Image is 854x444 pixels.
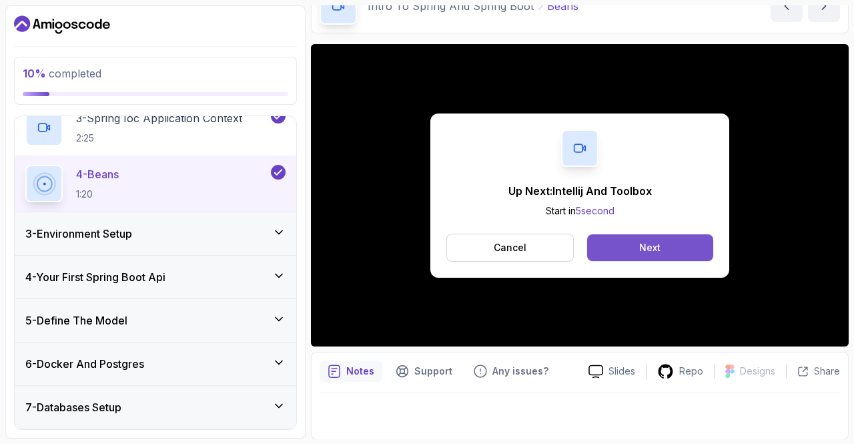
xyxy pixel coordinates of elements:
[14,14,110,35] a: Dashboard
[647,363,714,380] a: Repo
[23,67,101,80] span: completed
[15,386,296,429] button: 7-Databases Setup
[311,44,849,347] iframe: 5 - Beans
[814,365,840,378] p: Share
[466,361,556,382] button: Feedback button
[76,132,242,145] p: 2:25
[346,365,374,378] p: Notes
[23,67,46,80] span: 10 %
[587,234,713,261] button: Next
[494,241,526,254] p: Cancel
[608,365,635,378] p: Slides
[25,109,286,146] button: 3-Spring Ioc Application Context2:25
[508,183,652,199] p: Up Next: Intellij And Toolbox
[25,269,165,285] h3: 4 - Your First Spring Boot Api
[25,226,132,242] h3: 3 - Environment Setup
[25,356,144,372] h3: 6 - Docker And Postgres
[15,256,296,298] button: 4-Your First Spring Boot Api
[25,165,286,202] button: 4-Beans1:20
[786,365,840,378] button: Share
[15,343,296,385] button: 6-Docker And Postgres
[25,312,127,328] h3: 5 - Define The Model
[508,204,652,218] p: Start in
[388,361,460,382] button: Support button
[15,299,296,342] button: 5-Define The Model
[492,365,548,378] p: Any issues?
[320,361,382,382] button: notes button
[679,365,703,378] p: Repo
[414,365,452,378] p: Support
[76,166,119,182] p: 4 - Beans
[446,234,574,262] button: Cancel
[639,241,661,254] div: Next
[576,205,614,216] span: 5 second
[76,110,242,126] p: 3 - Spring Ioc Application Context
[578,365,646,379] a: Slides
[76,188,119,201] p: 1:20
[740,365,775,378] p: Designs
[15,212,296,255] button: 3-Environment Setup
[25,399,121,415] h3: 7 - Databases Setup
